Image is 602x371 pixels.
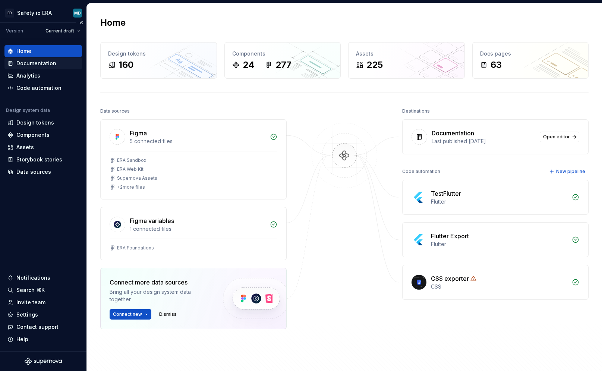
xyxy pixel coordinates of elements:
button: New pipeline [547,166,589,177]
div: Settings [16,311,38,318]
div: TestFlutter [431,189,461,198]
div: Figma [130,129,147,138]
span: Open editor [543,134,570,140]
div: Search ⌘K [16,286,45,294]
button: Current draft [42,26,83,36]
div: 63 [491,59,502,71]
div: ERA Web Kit [117,166,144,172]
button: Contact support [4,321,82,333]
div: 24 [243,59,255,71]
div: Contact support [16,323,59,331]
div: Notifications [16,274,50,282]
div: Code automation [16,84,62,92]
div: Flutter Export [431,232,469,240]
div: Data sources [100,106,130,116]
div: 5 connected files [130,138,265,145]
div: Flutter [431,240,567,248]
div: Data sources [16,168,51,176]
a: Components24277 [224,42,341,79]
div: Bring all your design system data together. [110,288,210,303]
button: Dismiss [156,309,180,320]
a: Invite team [4,296,82,308]
div: CSS exporter [431,274,469,283]
div: Components [16,131,50,139]
div: Documentation [432,129,474,138]
a: Docs pages63 [472,42,589,79]
div: Flutter [431,198,567,205]
div: Last published [DATE] [432,138,535,145]
a: Figma5 connected filesERA SandboxERA Web KitSupernova Assets+2more files [100,119,287,199]
div: Invite team [16,299,45,306]
a: Home [4,45,82,57]
div: Docs pages [480,50,581,57]
svg: Supernova Logo [25,358,62,365]
div: CSS [431,283,567,290]
div: 1 connected files [130,225,265,233]
div: Design system data [6,107,50,113]
button: Help [4,333,82,345]
a: Design tokens [4,117,82,129]
button: Notifications [4,272,82,284]
button: Search ⌘K [4,284,82,296]
div: Documentation [16,60,56,67]
div: MD [74,10,81,16]
span: Connect new [113,311,142,317]
div: ED [5,9,14,18]
div: Assets [16,144,34,151]
span: New pipeline [556,169,585,175]
a: Settings [4,309,82,321]
div: + 2 more files [117,184,145,190]
a: Storybook stories [4,154,82,166]
a: Assets [4,141,82,153]
div: Supernova Assets [117,175,157,181]
a: Data sources [4,166,82,178]
a: Documentation [4,57,82,69]
div: Destinations [402,106,430,116]
button: Collapse sidebar [76,18,86,28]
div: Help [16,336,28,343]
button: Connect new [110,309,151,320]
div: Safety io ERA [17,9,52,17]
div: Code automation [402,166,440,177]
div: Figma variables [130,216,174,225]
span: Current draft [45,28,74,34]
div: Analytics [16,72,40,79]
div: Home [16,47,31,55]
div: Version [6,28,23,34]
div: Design tokens [108,50,209,57]
div: ERA Sandbox [117,157,146,163]
a: Open editor [540,132,579,142]
div: 225 [366,59,383,71]
div: 277 [275,59,291,71]
a: Figma variables1 connected filesERA Foundations [100,207,287,260]
a: Assets225 [348,42,465,79]
div: 160 [119,59,133,71]
button: EDSafety io ERAMD [1,5,85,21]
h2: Home [100,17,126,29]
div: Storybook stories [16,156,62,163]
a: Design tokens160 [100,42,217,79]
div: ERA Foundations [117,245,154,251]
div: Assets [356,50,457,57]
div: Connect more data sources [110,278,210,287]
span: Dismiss [159,311,177,317]
div: Design tokens [16,119,54,126]
a: Code automation [4,82,82,94]
a: Analytics [4,70,82,82]
a: Components [4,129,82,141]
div: Components [232,50,333,57]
